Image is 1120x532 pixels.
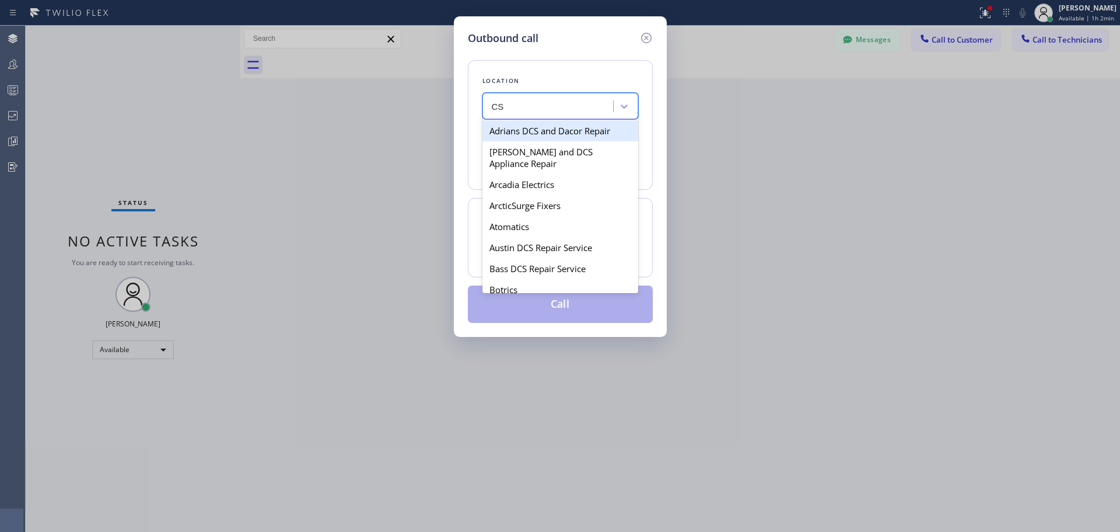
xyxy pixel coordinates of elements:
div: Austin DCS Repair Service [482,237,638,258]
div: Adrians DCS and Dacor Repair [482,120,638,141]
div: ArcticSurge Fixers [482,195,638,216]
div: [PERSON_NAME] and DCS Appliance Repair [482,141,638,174]
div: Bass DCS Repair Service [482,258,638,279]
h5: Outbound call [468,30,538,46]
div: Botrics [482,279,638,300]
div: Atomatics [482,216,638,237]
div: Arcadia Electrics [482,174,638,195]
div: Location [482,75,638,87]
button: Call [468,286,653,323]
